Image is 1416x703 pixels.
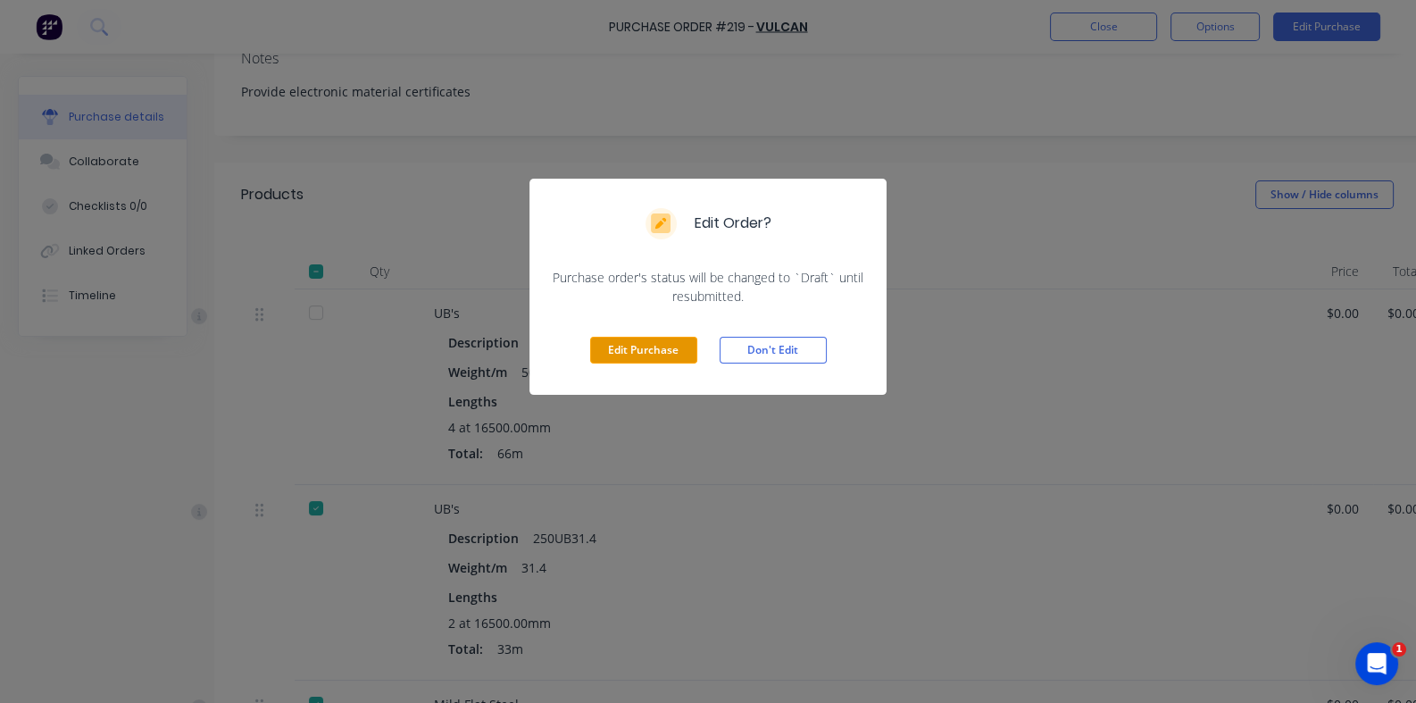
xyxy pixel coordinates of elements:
[720,337,827,364] button: Don't Edit
[1392,642,1406,657] span: 1
[1355,642,1398,685] iframe: Intercom live chat
[695,213,771,234] div: Edit Order?
[529,268,887,305] div: Purchase order's status will be changed to `Draft` until resubmitted.
[590,337,697,364] button: Edit Purchase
